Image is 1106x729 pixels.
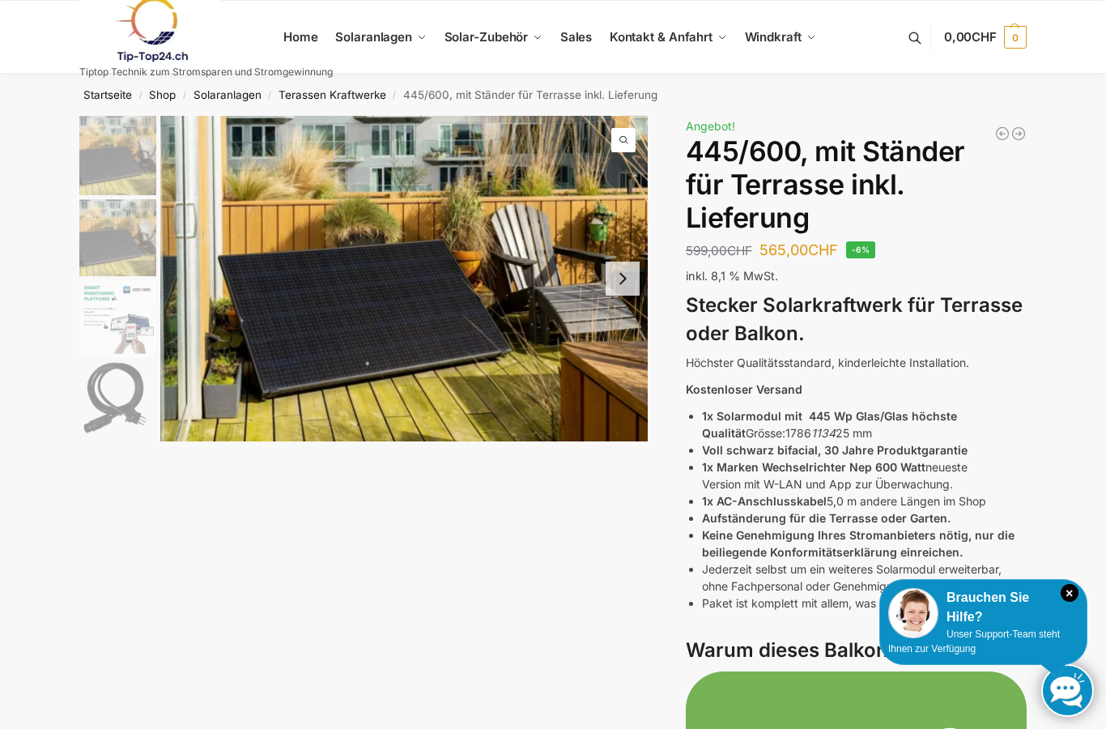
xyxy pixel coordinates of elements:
span: CHF [972,29,997,45]
a: Solar Panel im edlen Schwarz mit Ständer2WP8TCY scaled scaled scaled [160,116,648,441]
span: 0 [1004,26,1027,49]
span: Unser Support-Team steht Ihnen zur Verfügung [888,629,1060,654]
a: Solaranlagen [329,1,433,74]
strong: 1x Solarmodul mit 445 Wp Glas/Glas höchste Qualität [702,409,957,440]
a: 0,00CHF 0 [944,13,1027,62]
em: 1134 [811,426,836,440]
span: 0,00 [944,29,997,45]
bdi: 565,00 [759,241,838,258]
li: Grösse: [702,407,1027,441]
li: 5,0 m andere Längen im Shop [702,492,1027,509]
strong: 1x Marken Wechselrichter Nep 600 Watt [702,460,925,474]
span: / [176,89,193,102]
strong: Keine Genehmigung Ihres Stromanbieters nötig, nur die beiliegende Konformitätserklärung einreichen. [702,528,1015,559]
img: Solar Panel im edlen Schwarz mit Ständer [160,116,648,441]
a: Balkonkraftwerk 445/600Watt, Wand oder Flachdachmontage. inkl. Lieferung [994,126,1010,142]
nav: Breadcrumb [51,74,1056,116]
span: Angebot! [686,119,735,133]
span: / [386,89,403,102]
i: Schließen [1061,584,1078,602]
img: Anschlusskabel-3meter [79,361,156,438]
a: Windkraft [738,1,823,74]
span: / [262,89,279,102]
span: CHF [727,243,752,258]
a: Shop [149,88,176,101]
span: inkl. 8,1 % MwSt. [686,269,778,283]
li: Paket ist komplett mit allem, was sie benötigen. [702,595,1027,612]
a: Solar-Zubehör [437,1,549,74]
span: -6% [846,241,875,258]
div: Brauchen Sie Hilfe? [888,588,1078,627]
img: H2c172fe1dfc145729fae6a5890126e09w.jpg_960x960_39c920dd-527c-43d8-9d2f-57e1d41b5fed_1445x [79,280,156,357]
h1: 445/600, mit Ständer für Terrasse inkl. Lieferung [686,135,1027,234]
strong: 30 Jahre Produktgarantie [824,443,968,457]
a: Kontakt & Anfahrt [602,1,734,74]
img: Customer service [888,588,938,638]
button: Next slide [606,262,640,296]
span: Solar-Zubehör [445,29,529,45]
span: CHF [808,241,838,258]
strong: 1x AC-Anschlusskabel [702,494,827,508]
a: Startseite [83,88,132,101]
li: Jederzeit selbst um ein weiteres Solarmodul erweiterbar, ohne Fachpersonal oder Genehmigung. [702,561,1027,595]
bdi: 599,00 [686,243,752,258]
img: Solar Panel im edlen Schwarz mit Ständer [79,199,156,276]
a: Solaranlagen [194,88,262,101]
li: neueste Version mit W-LAN und App zur Überwachung. [702,458,1027,492]
span: Kontakt & Anfahrt [610,29,713,45]
a: Sales [553,1,598,74]
p: Tiptop Technik zum Stromsparen und Stromgewinnung [79,67,333,77]
a: Terassen Kraftwerke [279,88,386,101]
span: Sales [560,29,593,45]
span: Windkraft [745,29,802,45]
p: Höchster Qualitätsstandard, kinderleichte Installation. [686,354,1027,371]
span: / [132,89,149,102]
a: 890/600 Watt bificiales Balkonkraftwerk mit 1 kWh smarten Speicher [1010,126,1027,142]
img: Solar Panel im edlen Schwarz mit Ständer [79,116,156,195]
strong: Aufständerung für die Terrasse oder Garten. [702,511,951,525]
span: 1786 25 mm [785,426,872,440]
strong: Kostenloser Versand [686,382,802,396]
strong: Warum dieses Balkonkraftwerk? [686,638,989,662]
span: Solaranlagen [335,29,412,45]
strong: Voll schwarz bifacial, [702,443,821,457]
strong: Stecker Solarkraftwerk für Terrasse oder Balkon. [686,293,1023,345]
